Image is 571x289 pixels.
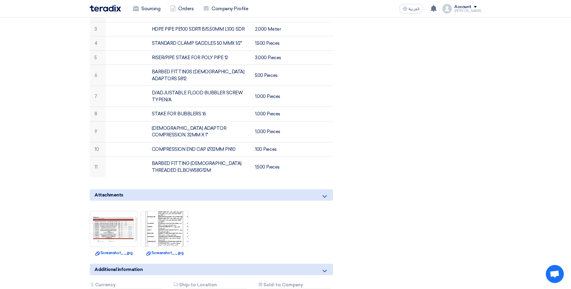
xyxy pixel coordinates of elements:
[250,142,292,157] td: 100 Pieces
[250,121,292,142] td: 1,000 Pieces
[147,65,251,86] td: BARBED FITTINGS [DEMOGRAPHIC_DATA] ADAPTORS 5812
[90,121,106,142] td: 9
[147,121,251,142] td: [DEMOGRAPHIC_DATA] ADAPTOR COMPRESSION, 32MM X 1"
[147,50,251,65] td: RISER/PIPE STAKE FOR POLY PIPE 12
[174,282,246,289] div: Ship-to Location
[546,265,564,283] a: Open chat
[250,50,292,65] td: 3,000 Pieces
[147,86,251,107] td: D/ADJUSTABLE FLOOD BUBBLER SCREW TYPEN/A
[143,250,187,256] a: Screenshot__.jpg
[90,216,137,242] img: Screenshot___1748354333882.jpg
[92,250,136,256] a: Screenshot__.jpg
[90,65,106,86] td: 6
[90,22,106,36] td: 3
[90,36,106,51] td: 4
[90,5,121,12] img: Teradix logo
[90,107,106,121] td: 8
[454,5,471,10] div: Account
[250,157,292,178] td: 1,500 Pieces
[90,50,106,65] td: 5
[409,7,419,11] span: العربية
[399,4,423,14] button: العربية
[141,200,188,258] img: Screenshot___1748354349524.jpg
[250,22,292,36] td: 2,000 Meter
[90,157,106,178] td: 11
[95,192,123,198] span: Attachments
[90,282,162,289] div: Currency
[128,2,165,15] a: Sourcing
[250,107,292,121] td: 1,000 Pieces
[258,282,331,289] div: Sold-to Company
[147,157,251,178] td: BARBED FITTING [DEMOGRAPHIC_DATA] THREADED ELBOW58G12M
[454,9,481,13] div: [PERSON_NAME]
[147,22,251,36] td: HDPE PIPE PE100 SDR11 B/S,50MM L100 SDR
[198,2,253,15] a: Company Profile
[90,142,106,157] td: 10
[250,65,292,86] td: 500 Pieces
[147,142,251,157] td: COMPRESSION END CAP Ø32MM PN10
[90,86,106,107] td: 7
[95,266,143,273] span: Additional information
[250,36,292,51] td: 1,500 Pieces
[147,107,251,121] td: STAKE FOR BUBBLERS 16
[442,4,452,14] img: profile_test.png
[165,2,198,15] a: Orders
[250,86,292,107] td: 1,000 Pieces
[147,36,251,51] td: STANDARD CLAMP SADDLES 50 MMX 1/2"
